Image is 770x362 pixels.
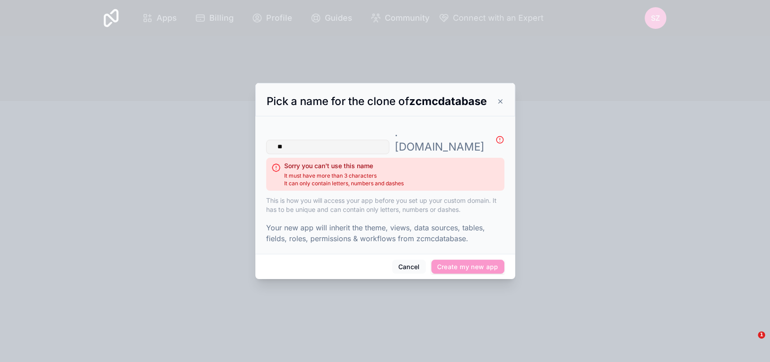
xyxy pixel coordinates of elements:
span: Pick a name for the clone of [267,95,487,108]
p: This is how you will access your app before you set up your custom domain. It has to be unique an... [266,196,504,214]
strong: zcmcdatabase [409,95,487,108]
p: Your new app will inherit the theme, views, data sources, tables, fields, roles, permissions & wo... [266,222,504,244]
h2: Sorry you can't use this name [284,161,404,170]
span: 1 [758,331,765,339]
span: It can only contain letters, numbers and dashes [284,180,404,187]
p: . [DOMAIN_NAME] [395,125,484,154]
iframe: Intercom live chat [739,331,761,353]
span: It must have more than 3 characters [284,172,404,179]
button: Cancel [392,260,425,274]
